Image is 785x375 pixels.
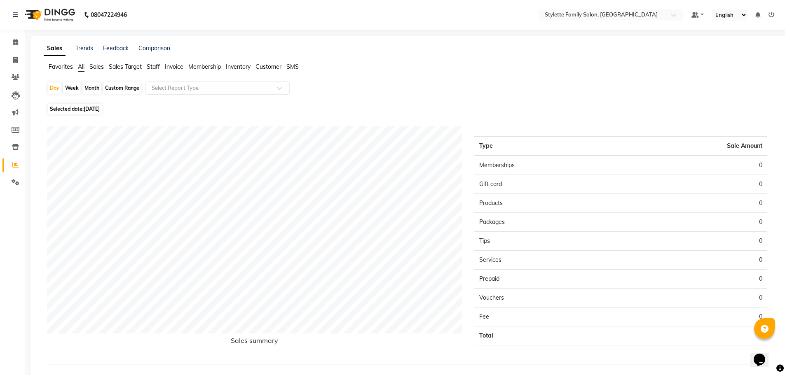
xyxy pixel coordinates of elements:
[103,82,141,94] div: Custom Range
[255,63,281,70] span: Customer
[109,63,142,70] span: Sales Target
[474,194,621,213] td: Products
[78,63,84,70] span: All
[63,82,81,94] div: Week
[474,232,621,251] td: Tips
[89,63,104,70] span: Sales
[91,3,127,26] b: 08047224946
[474,289,621,307] td: Vouchers
[226,63,251,70] span: Inventory
[474,137,621,156] th: Type
[621,326,767,345] td: 0
[474,156,621,175] td: Memberships
[474,307,621,326] td: Fee
[621,289,767,307] td: 0
[47,337,462,348] h6: Sales summary
[474,213,621,232] td: Packages
[621,251,767,270] td: 0
[165,63,183,70] span: Invoice
[474,270,621,289] td: Prepaid
[82,82,101,94] div: Month
[48,104,102,114] span: Selected date:
[474,326,621,345] td: Total
[21,3,77,26] img: logo
[286,63,299,70] span: SMS
[621,137,767,156] th: Sale Amount
[621,213,767,232] td: 0
[621,194,767,213] td: 0
[44,41,66,56] a: Sales
[474,175,621,194] td: Gift card
[48,82,61,94] div: Day
[621,307,767,326] td: 0
[147,63,160,70] span: Staff
[49,63,73,70] span: Favorites
[138,44,170,52] a: Comparison
[84,106,100,112] span: [DATE]
[103,44,129,52] a: Feedback
[621,232,767,251] td: 0
[621,270,767,289] td: 0
[75,44,93,52] a: Trends
[474,251,621,270] td: Services
[621,156,767,175] td: 0
[750,342,777,367] iframe: chat widget
[188,63,221,70] span: Membership
[621,175,767,194] td: 0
